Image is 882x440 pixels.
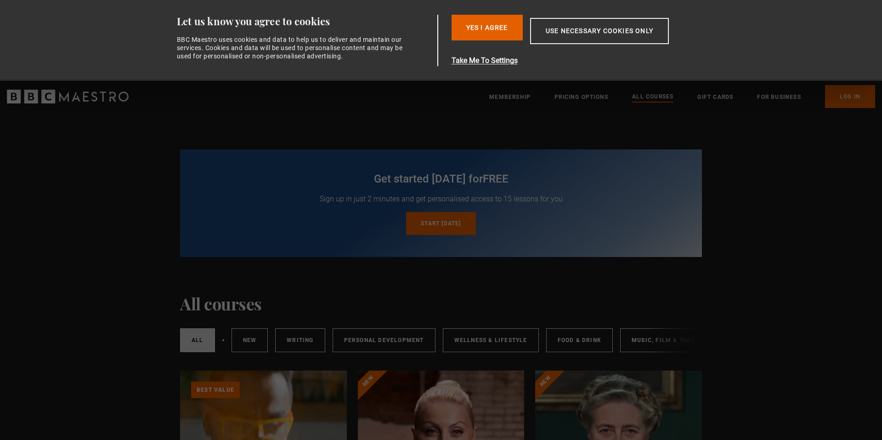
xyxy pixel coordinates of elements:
a: Membership [489,92,531,102]
a: For business [757,92,801,102]
a: Gift Cards [697,92,733,102]
a: All [180,328,215,352]
button: Use necessary cookies only [530,18,669,44]
div: BBC Maestro uses cookies and data to help us to deliver and maintain our services. Cookies and da... [177,35,408,61]
a: Writing [275,328,325,352]
a: Food & Drink [546,328,613,352]
nav: Primary [489,85,875,108]
a: Start [DATE] [406,212,475,235]
h1: All courses [180,294,262,313]
div: Let us know you agree to cookies [177,15,434,28]
a: New [232,328,268,352]
h2: Get started [DATE] for [202,171,680,186]
svg: BBC Maestro [7,90,129,103]
a: All Courses [632,92,673,102]
span: free [483,172,509,185]
a: Music, Film & Theatre [620,328,718,352]
a: Personal Development [333,328,435,352]
a: Wellness & Lifestyle [443,328,539,352]
p: Sign up in just 2 minutes and get personalised access to 15 lessons for you [202,194,680,205]
button: Yes I Agree [452,15,523,40]
button: Take Me To Settings [452,55,712,66]
p: Best value [191,382,240,398]
a: Pricing Options [554,92,608,102]
a: Log In [825,85,875,108]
